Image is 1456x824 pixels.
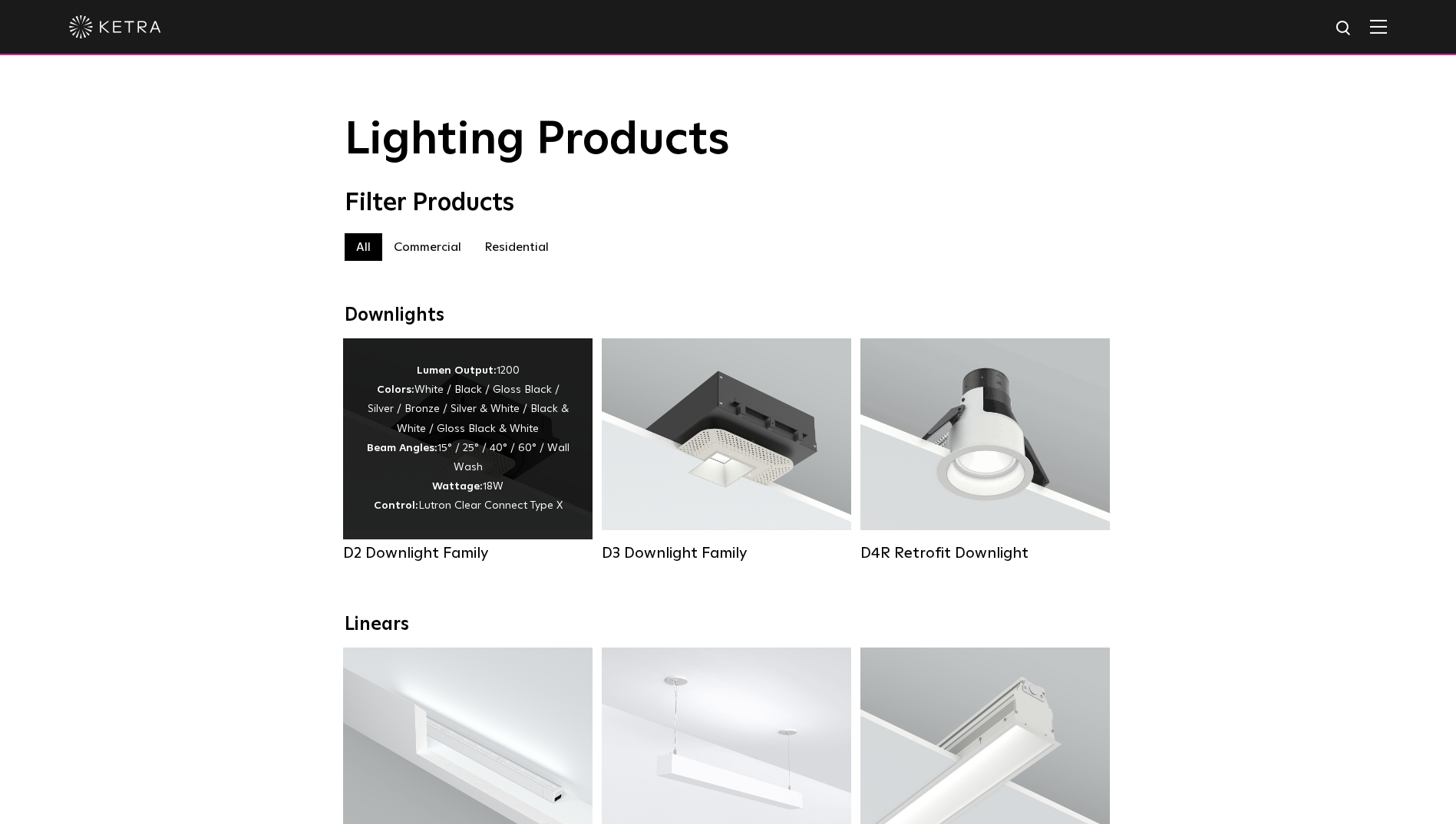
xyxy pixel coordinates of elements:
[602,338,851,562] a: D3 Downlight Family Lumen Output:700 / 900 / 1100Colors:White / Black / Silver / Bronze / Paintab...
[367,443,437,453] strong: Beam Angles:
[1370,19,1387,34] img: Hamburger%20Nav.svg
[345,233,382,261] label: All
[382,233,473,261] label: Commercial
[343,544,593,562] div: D2 Downlight Family
[366,361,570,516] div: 1200 White / Black / Gloss Black / Silver / Bronze / Silver & White / Black & White / Gloss Black...
[473,233,560,261] label: Residential
[345,189,1112,218] div: Filter Products
[377,384,414,395] strong: Colors:
[345,305,1112,327] div: Downlights
[860,338,1110,562] a: D4R Retrofit Downlight Lumen Output:800Colors:White / BlackBeam Angles:15° / 25° / 40° / 60°Watta...
[432,481,483,492] strong: Wattage:
[602,544,851,562] div: D3 Downlight Family
[345,117,730,163] span: Lighting Products
[417,365,497,376] strong: Lumen Output:
[69,15,161,38] img: ketra-logo-2019-white
[343,338,593,562] a: D2 Downlight Family Lumen Output:1200Colors:White / Black / Gloss Black / Silver / Bronze / Silve...
[374,500,418,511] strong: Control:
[860,544,1110,562] div: D4R Retrofit Downlight
[418,500,563,511] span: Lutron Clear Connect Type X
[345,614,1112,636] div: Linears
[1335,19,1354,38] img: search icon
